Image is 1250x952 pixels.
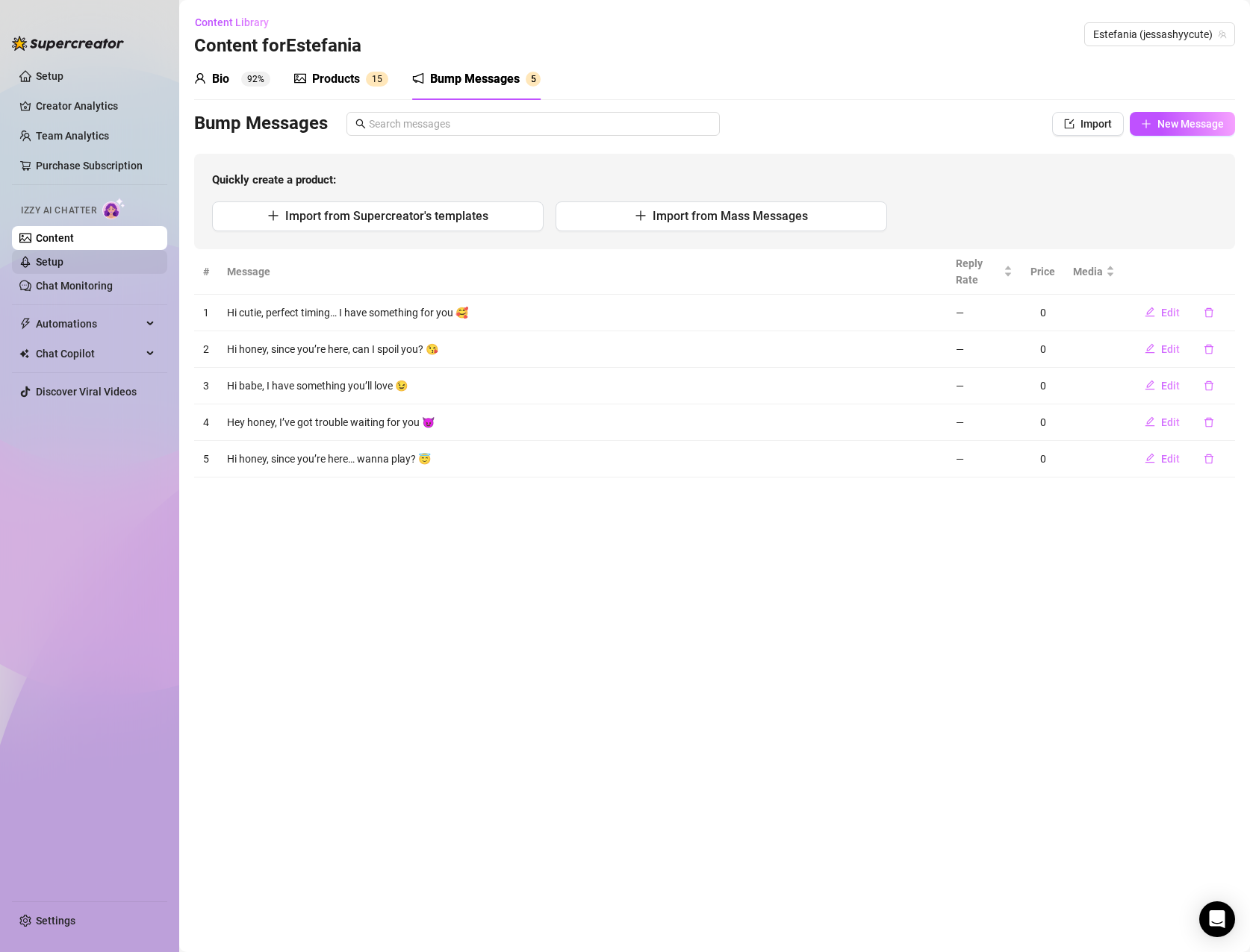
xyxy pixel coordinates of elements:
td: — [947,368,1022,404]
div: Open Intercom Messenger [1199,901,1235,937]
button: Edit [1133,447,1192,471]
span: plus [635,210,647,222]
span: Izzy AI Chatter [21,204,96,218]
span: team [1218,30,1227,39]
span: Reply Rate [956,255,1001,288]
h3: Content for Estefania [194,34,361,58]
th: # [194,249,218,295]
td: Hey honey, I’ve got trouble waiting for you 😈 [218,404,947,441]
a: Creator Analytics [36,94,155,118]
th: Reply Rate [947,249,1022,295]
span: delete [1204,381,1214,391]
span: edit [1145,343,1155,354]
img: AI Chatter [102,198,125,219]
td: Hi honey, since you’re here, can I spoil you? 😘 [218,331,947,368]
span: plus [1141,119,1151,129]
th: Price [1022,249,1064,295]
button: Import from Supercreator's templates [212,201,544,231]
span: delete [1204,307,1214,318]
div: Bump Messages [430,70,520,88]
div: 0 [1030,304,1055,321]
td: 3 [194,368,218,404]
span: Estefania (jessashyycute) [1093,23,1226,46]
span: Chat Copilot [36,342,142,366]
div: 0 [1030,414,1055,430]
th: Media [1064,249,1124,295]
span: Edit [1161,307,1180,319]
span: picture [294,72,306,84]
div: Bio [212,70,229,88]
span: delete [1204,454,1214,464]
span: user [194,72,206,84]
span: edit [1145,380,1155,390]
img: Chat Copilot [19,348,29,359]
td: — [947,331,1022,368]
span: Edit [1161,453,1180,465]
span: search [355,119,366,129]
span: Import [1080,118,1112,130]
img: logo-BBDzfeDw.svg [12,36,124,51]
button: Import [1052,112,1124,136]
h3: Bump Messages [194,112,328,136]
td: 2 [194,331,218,368]
sup: 92% [241,72,270,87]
span: Edit [1161,416,1180,428]
strong: Quickly create a product: [212,173,336,187]
span: 5 [531,74,536,84]
td: 4 [194,404,218,441]
button: Import from Mass Messages [556,201,887,231]
span: import [1064,119,1075,129]
span: Automations [36,312,142,336]
sup: 15 [366,72,388,87]
span: notification [412,72,424,84]
div: 0 [1030,341,1055,357]
td: — [947,295,1022,331]
button: delete [1192,447,1226,471]
span: edit [1145,453,1155,463]
span: Import from Mass Messages [653,209,808,223]
th: Message [218,249,947,295]
td: Hi cutie, perfect timing… I have something for you 🥰 [218,295,947,331]
span: New Message [1157,118,1224,130]
span: Edit [1161,343,1180,355]
a: Setup [36,256,63,268]
td: — [947,441,1022,477]
a: Settings [36,915,75,927]
button: Edit [1133,374,1192,398]
a: Team Analytics [36,130,109,142]
a: Chat Monitoring [36,280,113,292]
button: Edit [1133,301,1192,325]
span: delete [1204,417,1214,428]
button: delete [1192,410,1226,434]
div: 0 [1030,378,1055,394]
button: delete [1192,374,1226,398]
span: delete [1204,344,1214,354]
span: edit [1145,416,1155,427]
button: New Message [1130,112,1235,136]
input: Search messages [369,116,711,132]
sup: 5 [526,72,541,87]
span: edit [1145,307,1155,317]
a: Purchase Subscription [36,160,143,172]
span: Media [1073,263,1103,280]
a: Content [36,232,74,244]
td: — [947,404,1022,441]
span: thunderbolt [19,318,31,330]
span: Import from Supercreator's templates [285,209,488,223]
td: 5 [194,441,218,477]
div: Products [312,70,360,88]
a: Discover Viral Videos [36,386,137,398]
span: 5 [377,74,382,84]
td: Hi honey, since you’re here… wanna play? 😇 [218,441,947,477]
button: Edit [1133,410,1192,434]
td: Hi babe, I have something you’ll love 😉 [218,368,947,404]
span: Content Library [195,16,269,28]
button: Content Library [194,10,281,34]
button: delete [1192,337,1226,361]
span: Edit [1161,380,1180,392]
span: 1 [372,74,377,84]
span: plus [267,210,279,222]
button: Edit [1133,337,1192,361]
div: 0 [1030,451,1055,467]
button: delete [1192,301,1226,325]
